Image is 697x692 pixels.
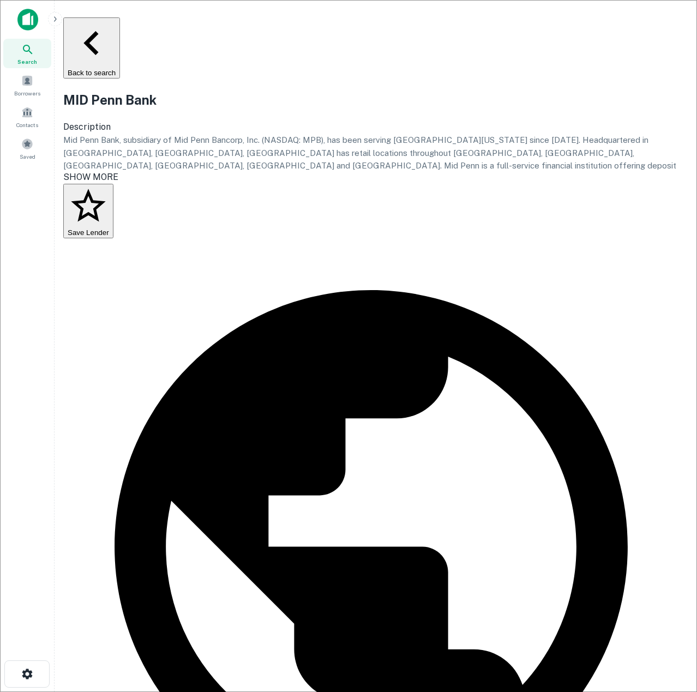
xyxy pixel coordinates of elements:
[14,89,40,98] span: Borrowers
[63,172,118,182] span: SHOW MORE
[20,152,35,161] span: Saved
[63,122,111,132] span: Description
[63,134,679,198] p: Mid Penn Bank, subsidiary of Mid Penn Bancorp, Inc. (NASDAQ: MPB), has been serving [GEOGRAPHIC_D...
[63,90,679,110] h2: MID Penn Bank
[63,17,120,79] button: Back to search
[642,605,697,657] iframe: Chat Widget
[63,184,113,238] button: Save Lender
[17,57,37,66] span: Search
[17,9,38,31] img: capitalize-icon.png
[16,121,38,129] span: Contacts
